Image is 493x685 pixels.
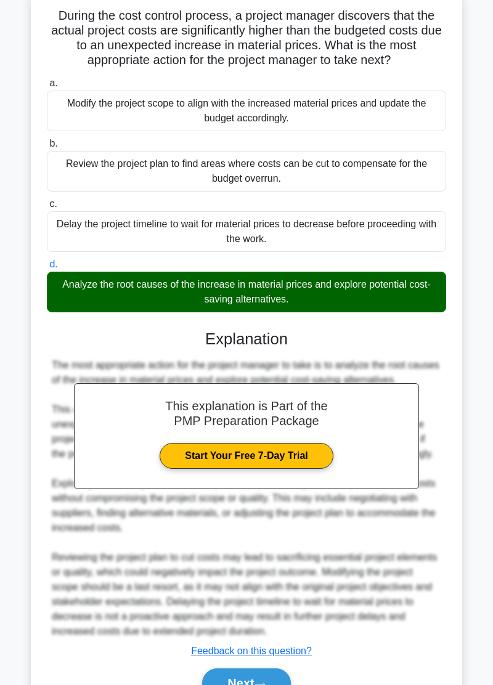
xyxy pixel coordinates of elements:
span: d. [49,259,57,269]
span: c. [49,198,57,209]
span: a. [49,78,57,88]
div: Analyze the root causes of the increase in material prices and explore potential cost-saving alte... [47,272,446,312]
h3: Explanation [54,330,439,349]
div: The most appropriate action for the project manager to take is to analyze the root causes of the ... [52,358,441,639]
span: b. [49,138,57,148]
a: Feedback on this question? [191,646,312,656]
a: Start Your Free 7-Day Trial [160,443,333,469]
h5: During the cost control process, a project manager discovers that the actual project costs are si... [46,8,447,68]
div: Modify the project scope to align with the increased material prices and update the budget accord... [47,91,446,131]
div: Review the project plan to find areas where costs can be cut to compensate for the budget overrun. [47,151,446,192]
div: Delay the project timeline to wait for material prices to decrease before proceeding with the work. [47,211,446,252]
